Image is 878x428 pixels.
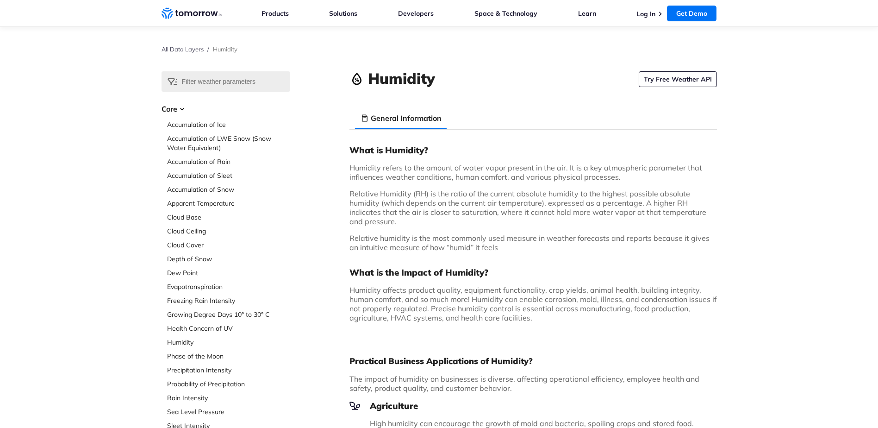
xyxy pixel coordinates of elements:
[349,400,717,411] h3: Agriculture
[349,189,717,226] p: Relative Humidity (RH) is the ratio of the current absolute humidity to the highest possible abso...
[167,393,290,403] a: Rain Intensity
[578,9,596,18] a: Learn
[167,227,290,236] a: Cloud Ceiling
[474,9,537,18] a: Space & Technology
[162,71,290,92] input: Filter weather parameters
[167,240,290,250] a: Cloud Cover
[167,338,290,347] a: Humidity
[667,6,716,21] a: Get Demo
[162,6,222,20] a: Home link
[167,199,290,208] a: Apparent Temperature
[167,310,290,319] a: Growing Degree Days 10° to 30° C
[167,379,290,389] a: Probability of Precipitation
[398,9,434,18] a: Developers
[349,356,717,367] h2: Practical Business Applications of Humidity?
[167,268,290,277] a: Dew Point
[371,113,442,124] h3: General Information
[167,282,290,291] a: Evapotranspiration
[349,145,717,156] h3: What is Humidity?
[349,267,717,278] h3: What is the Impact of Humidity?
[167,171,290,180] a: Accumulation of Sleet
[355,107,447,129] li: General Information
[639,71,717,87] a: Try Free Weather API
[167,352,290,361] a: Phase of the Moon
[636,10,655,18] a: Log In
[162,103,290,114] h3: Core
[167,407,290,416] a: Sea Level Pressure
[349,163,717,182] p: Humidity refers to the amount of water vapor present in the air. It is a key atmospheric paramete...
[329,9,357,18] a: Solutions
[349,233,717,252] p: Relative humidity is the most commonly used measure in weather forecasts and reports because it g...
[167,254,290,264] a: Depth of Snow
[207,45,209,53] span: /
[167,324,290,333] a: Health Concern of UV
[368,68,435,88] h1: Humidity
[167,185,290,194] a: Accumulation of Snow
[349,285,717,322] p: Humidity affects product quality, equipment functionality, crop yields, animal health, building i...
[213,45,237,53] span: Humidity
[167,296,290,305] a: Freezing Rain Intensity
[167,120,290,129] a: Accumulation of Ice
[162,45,204,53] a: All Data Layers
[167,365,290,375] a: Precipitation Intensity
[262,9,289,18] a: Products
[167,157,290,166] a: Accumulation of Rain
[167,213,290,222] a: Cloud Base
[167,134,290,152] a: Accumulation of LWE Snow (Snow Water Equivalent)
[349,374,717,393] p: The impact of humidity on businesses is diverse, affecting operational efficiency, employee healt...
